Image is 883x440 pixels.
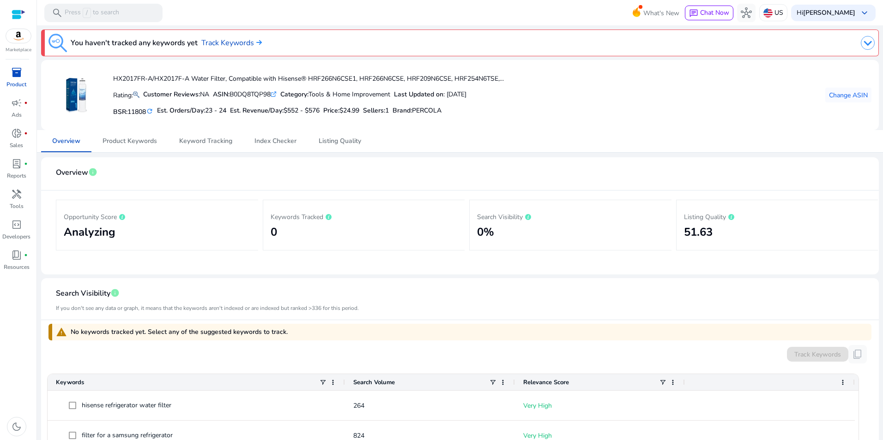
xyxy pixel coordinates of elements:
[254,40,262,45] img: arrow-right.svg
[393,107,441,115] h5: :
[353,431,364,440] span: 824
[48,34,67,52] img: keyword-tracking.svg
[6,80,26,89] p: Product
[2,232,30,241] p: Developers
[6,47,31,54] p: Marketplace
[11,189,22,200] span: handyman
[52,7,63,18] span: search
[143,90,200,99] b: Customer Reviews:
[319,138,361,144] span: Listing Quality
[201,37,262,48] a: Track Keywords
[11,250,22,261] span: book_4
[700,8,729,17] span: Chat Now
[71,37,198,48] h3: You haven't tracked any keywords yet
[10,202,24,210] p: Tools
[11,97,22,108] span: campaign
[205,106,226,115] span: 23 - 24
[56,327,67,338] span: warning
[88,167,97,177] span: info
[179,138,232,144] span: Keyword Tracking
[24,253,28,257] span: fiber_manual_record
[861,36,875,50] img: dropdown-arrow.svg
[254,138,296,144] span: Index Checker
[12,111,22,119] p: Ads
[737,4,756,22] button: hub
[56,165,88,181] span: Overview
[394,90,443,99] b: Last Updated on
[271,211,458,222] p: Keywords Tracked
[11,67,22,78] span: inventory_2
[11,219,22,230] span: code_blocks
[353,401,364,410] span: 264
[412,106,441,115] span: PERCOLA
[103,138,157,144] span: Product Keywords
[65,8,119,18] p: Press to search
[59,78,94,113] img: 71P8I7ECJfL.jpg
[6,29,31,43] img: amazon.svg
[82,431,173,440] span: filter for a samsung refrigerator
[71,327,288,337] span: No keywords tracked yet. Select any of the suggested keywords to track.
[64,211,251,222] p: Opportunity Score
[11,421,22,432] span: dark_mode
[127,107,146,116] span: 11808
[353,378,395,386] span: Search Volume
[4,263,30,271] p: Resources
[363,107,389,115] h5: Sellers:
[339,106,359,115] span: $24.99
[859,7,870,18] span: keyboard_arrow_down
[284,106,320,115] span: $552 - $576
[56,304,359,313] mat-card-subtitle: If you don't see any data or graph, it means that the keywords aren't indexed or are indexed but ...
[64,226,251,239] h2: Analyzing
[82,401,171,410] span: hisense refrigerator water filter
[271,226,458,239] h2: 0
[113,75,504,83] h4: HX2017FR-A/HX2017F-A Water Filter, Compatible with Hisense® HRF266N6CSE1, HRF266N6CSE, HRF209N6CS...
[157,107,226,115] h5: Est. Orders/Day:
[213,89,277,99] div: B0DQ8TQP98
[11,158,22,169] span: lab_profile
[774,5,783,21] p: US
[24,162,28,166] span: fiber_manual_record
[230,107,320,115] h5: Est. Revenue/Day:
[477,226,664,239] h2: 0%
[523,396,677,415] p: Very High
[741,7,752,18] span: hub
[393,106,411,115] span: Brand
[280,89,390,99] div: Tools & Home Improvement
[24,131,28,135] span: fiber_manual_record
[685,6,733,20] button: chatChat Now
[10,141,23,149] p: Sales
[280,90,308,99] b: Category:
[56,378,84,386] span: Keywords
[323,107,359,115] h5: Price:
[689,9,698,18] span: chat
[52,138,80,144] span: Overview
[24,101,28,105] span: fiber_manual_record
[797,10,855,16] p: Hi
[643,5,679,21] span: What's New
[829,90,868,100] span: Change ASIN
[83,8,91,18] span: /
[143,89,209,99] div: NA
[113,89,139,100] p: Rating:
[11,128,22,139] span: donut_small
[213,90,230,99] b: ASIN:
[394,89,466,99] div: : [DATE]
[110,288,120,297] span: info
[684,226,871,239] h2: 51.63
[385,106,389,115] span: 1
[763,8,773,18] img: us.svg
[803,8,855,17] b: [PERSON_NAME]
[477,211,664,222] p: Search Visibility
[146,107,153,116] mat-icon: refresh
[825,88,871,102] button: Change ASIN
[523,378,569,386] span: Relevance Score
[56,285,110,302] span: Search Visibility
[7,172,26,180] p: Reports
[684,211,871,222] p: Listing Quality
[113,106,153,116] h5: BSR:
